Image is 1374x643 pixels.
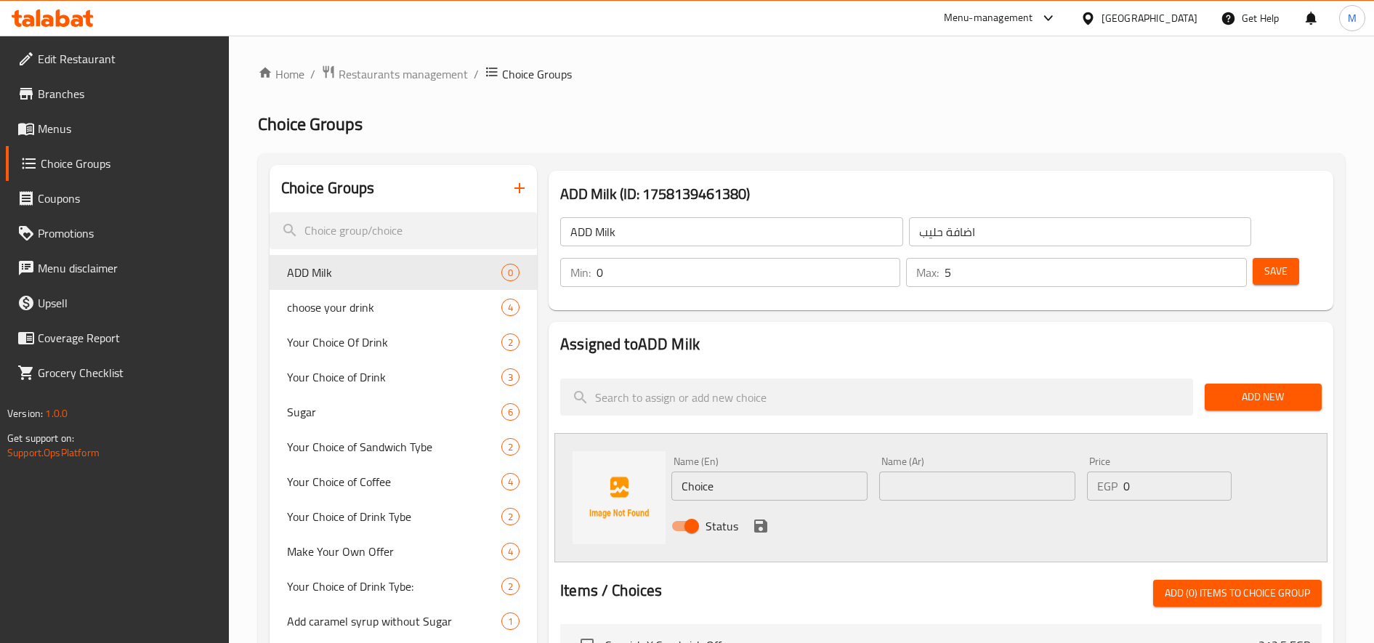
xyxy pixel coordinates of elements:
[502,510,519,524] span: 2
[6,146,230,181] a: Choice Groups
[38,85,218,102] span: Branches
[502,371,519,384] span: 3
[501,368,520,386] div: Choices
[287,299,501,316] span: choose your drink
[38,120,218,137] span: Menus
[1205,384,1322,411] button: Add New
[1253,258,1299,285] button: Save
[321,65,468,84] a: Restaurants management
[1165,584,1310,602] span: Add (0) items to choice group
[879,472,1075,501] input: Enter name Ar
[6,111,230,146] a: Menus
[287,264,501,281] span: ADD Milk
[270,325,537,360] div: Your Choice Of Drink2
[916,264,939,281] p: Max:
[339,65,468,83] span: Restaurants management
[270,395,537,429] div: Sugar6
[671,472,868,501] input: Enter name En
[1216,388,1310,406] span: Add New
[287,543,501,560] span: Make Your Own Offer
[502,301,519,315] span: 4
[6,251,230,286] a: Menu disclaimer
[560,580,662,602] h2: Items / Choices
[38,225,218,242] span: Promotions
[501,299,520,316] div: Choices
[6,355,230,390] a: Grocery Checklist
[706,517,738,535] span: Status
[6,181,230,216] a: Coupons
[6,76,230,111] a: Branches
[38,259,218,277] span: Menu disclaimer
[502,65,572,83] span: Choice Groups
[7,429,74,448] span: Get support on:
[270,499,537,534] div: Your Choice of Drink Tybe2
[944,9,1033,27] div: Menu-management
[270,360,537,395] div: Your Choice of Drink3
[501,473,520,490] div: Choices
[287,333,501,351] span: Your Choice Of Drink
[38,190,218,207] span: Coupons
[6,41,230,76] a: Edit Restaurant
[560,182,1322,206] h3: ADD Milk (ID: 1758139461380)
[270,212,537,249] input: search
[560,379,1193,416] input: search
[7,404,43,423] span: Version:
[270,290,537,325] div: choose your drink4
[270,464,537,499] div: Your Choice of Coffee4
[501,578,520,595] div: Choices
[287,438,501,456] span: Your Choice of Sandwich Tybe
[501,508,520,525] div: Choices
[501,264,520,281] div: Choices
[474,65,479,83] li: /
[270,534,537,569] div: Make Your Own Offer4
[502,615,519,628] span: 1
[287,368,501,386] span: Your Choice of Drink
[1153,580,1322,607] button: Add (0) items to choice group
[501,438,520,456] div: Choices
[7,443,100,462] a: Support.OpsPlatform
[502,545,519,559] span: 4
[1348,10,1357,26] span: M
[270,429,537,464] div: Your Choice of Sandwich Tybe2
[501,612,520,630] div: Choices
[287,612,501,630] span: Add caramel syrup without Sugar
[1123,472,1232,501] input: Please enter price
[1102,10,1197,26] div: [GEOGRAPHIC_DATA]
[41,155,218,172] span: Choice Groups
[45,404,68,423] span: 1.0.0
[258,65,1345,84] nav: breadcrumb
[287,578,501,595] span: Your Choice of Drink Tybe:
[258,108,363,140] span: Choice Groups
[287,403,501,421] span: Sugar
[502,580,519,594] span: 2
[570,264,591,281] p: Min:
[6,216,230,251] a: Promotions
[502,475,519,489] span: 4
[287,508,501,525] span: Your Choice of Drink Tybe
[287,473,501,490] span: Your Choice of Coffee
[502,440,519,454] span: 2
[38,294,218,312] span: Upsell
[502,336,519,349] span: 2
[1097,477,1118,495] p: EGP
[38,364,218,381] span: Grocery Checklist
[501,543,520,560] div: Choices
[270,604,537,639] div: Add caramel syrup without Sugar1
[1264,262,1288,280] span: Save
[270,255,537,290] div: ADD Milk0
[501,333,520,351] div: Choices
[6,320,230,355] a: Coverage Report
[502,405,519,419] span: 6
[502,266,519,280] span: 0
[281,177,374,199] h2: Choice Groups
[501,403,520,421] div: Choices
[38,329,218,347] span: Coverage Report
[310,65,315,83] li: /
[270,569,537,604] div: Your Choice of Drink Tybe:2
[560,333,1322,355] h2: Assigned to ADD Milk
[258,65,304,83] a: Home
[750,515,772,537] button: save
[38,50,218,68] span: Edit Restaurant
[6,286,230,320] a: Upsell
